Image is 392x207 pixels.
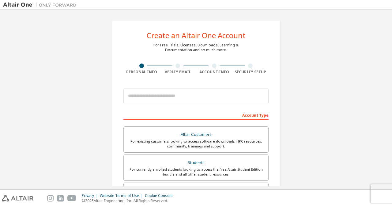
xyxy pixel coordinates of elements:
div: Create an Altair One Account [147,32,246,39]
div: Account Type [123,110,269,120]
div: Website Terms of Use [100,193,145,198]
p: © 2025 Altair Engineering, Inc. All Rights Reserved. [82,198,176,203]
div: Altair Customers [127,130,265,139]
div: Personal Info [123,70,160,74]
div: Privacy [82,193,100,198]
div: Students [127,158,265,167]
div: For currently enrolled students looking to access the free Altair Student Edition bundle and all ... [127,167,265,177]
img: altair_logo.svg [2,195,33,202]
div: For Free Trials, Licenses, Downloads, Learning & Documentation and so much more. [153,43,239,53]
div: Account Info [196,70,232,74]
img: youtube.svg [67,195,76,202]
div: For existing customers looking to access software downloads, HPC resources, community, trainings ... [127,139,265,149]
img: linkedin.svg [57,195,64,202]
div: Security Setup [232,70,269,74]
div: Cookie Consent [145,193,176,198]
img: Altair One [3,2,80,8]
img: instagram.svg [47,195,54,202]
div: Verify Email [160,70,196,74]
